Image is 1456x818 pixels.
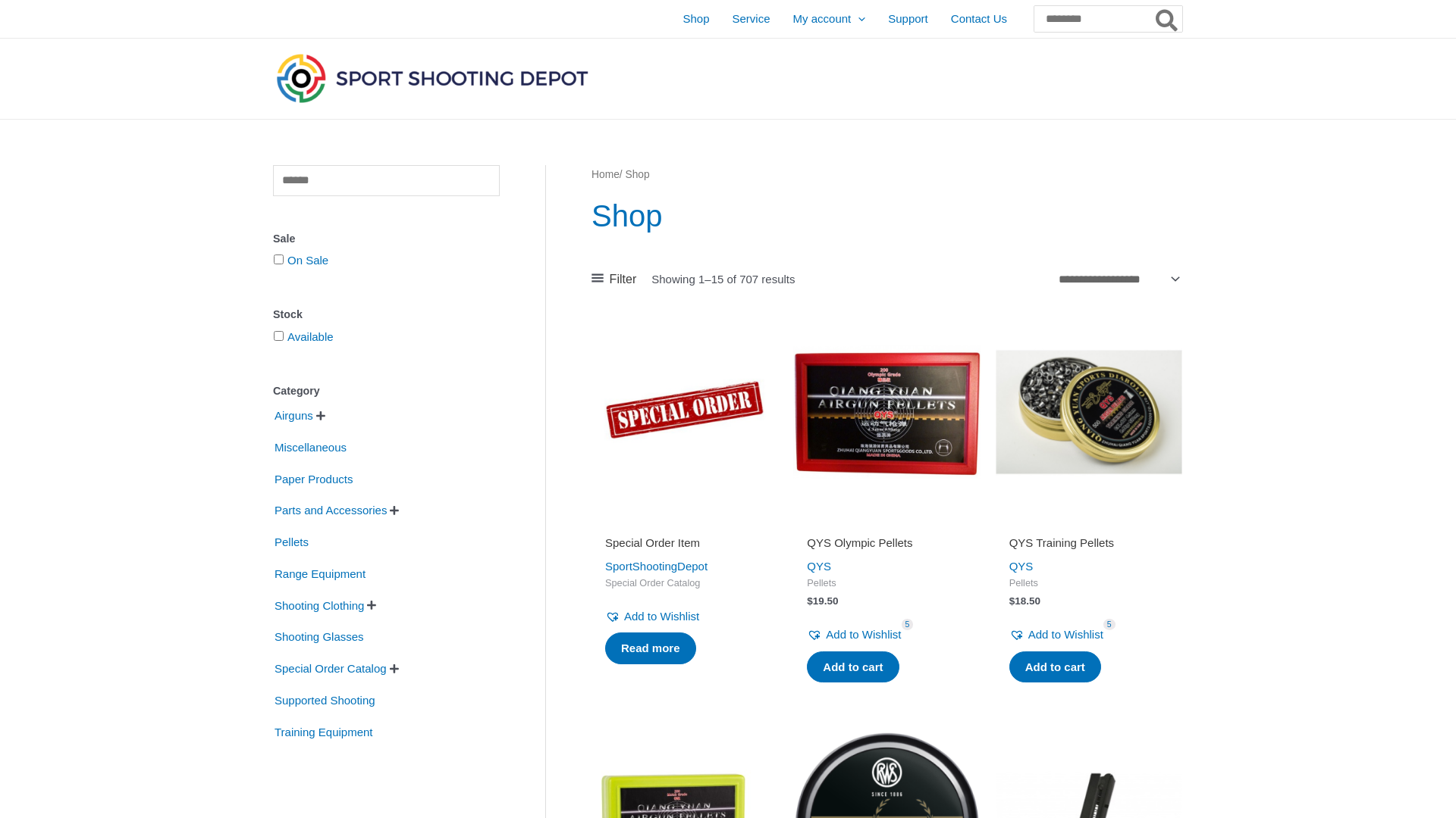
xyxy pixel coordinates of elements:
a: Shooting Glasses [273,629,366,642]
span: $ [1009,595,1015,607]
p: Showing 1–15 of 707 results [651,273,795,285]
a: Available [287,330,334,343]
div: Stock [273,304,500,326]
span: Special Order Catalog [605,577,764,590]
a: QYS Olympic Pellets [807,535,966,556]
h2: Special Order Item [605,535,764,551]
button: Search [1153,6,1182,32]
h1: Shop [591,195,1182,237]
a: Supported Shooting [273,693,377,706]
a: Filter [591,268,636,291]
h2: QYS Training Pellets [1009,535,1169,551]
a: Read more about “Special Order Item” [605,632,696,664]
span: 5 [1103,619,1116,630]
a: Add to Wishlist [605,606,699,627]
div: Sale [273,228,500,250]
span: Paper Products [273,467,354,492]
span:  [390,663,399,674]
span: Training Equipment [273,720,375,745]
a: Add to Wishlist [807,624,901,645]
img: QYS Training Pellets [996,319,1182,505]
iframe: Customer reviews powered by Trustpilot [1009,514,1169,532]
a: Add to cart: “QYS Olympic Pellets” [807,651,899,683]
span: Airguns [273,403,315,429]
span:  [316,411,325,421]
a: QYS Training Pellets [1009,535,1169,556]
img: Sport Shooting Depot [273,50,591,106]
span: 5 [902,619,914,630]
a: Shooting Clothing [273,598,366,610]
span: Add to Wishlist [1028,628,1103,641]
img: QYS Olympic Pellets [793,319,980,505]
a: SportShootingDepot [605,560,708,573]
input: Available [274,331,284,341]
span: Parts and Accessories [273,498,388,523]
span: Miscellaneous [273,435,348,461]
div: Category [273,380,500,402]
span: Add to Wishlist [826,628,901,641]
span:  [367,600,376,610]
a: QYS [807,560,831,573]
span: Filter [610,268,637,291]
a: Miscellaneous [273,440,348,453]
span: $ [807,595,813,607]
iframe: Customer reviews powered by Trustpilot [807,514,966,532]
bdi: 19.50 [807,595,838,607]
span: Shooting Glasses [273,624,366,650]
a: Parts and Accessories [273,503,388,516]
span: Pellets [273,529,310,555]
span: Special Order Catalog [273,656,388,682]
span: Pellets [1009,577,1169,590]
a: Range Equipment [273,567,367,579]
h2: QYS Olympic Pellets [807,535,966,551]
a: On Sale [287,254,328,267]
a: Home [591,169,620,180]
a: Airguns [273,408,315,421]
a: QYS [1009,560,1034,573]
span: Range Equipment [273,561,367,587]
a: Special Order Catalog [273,661,388,674]
bdi: 18.50 [1009,595,1040,607]
a: Add to cart: “QYS Training Pellets” [1009,651,1101,683]
a: Add to Wishlist [1009,624,1103,645]
a: Special Order Item [605,535,764,556]
iframe: Customer reviews powered by Trustpilot [605,514,764,532]
span: Shooting Clothing [273,593,366,619]
span:  [390,505,399,516]
input: On Sale [274,254,284,264]
a: Training Equipment [273,724,375,737]
a: Pellets [273,535,310,548]
span: Supported Shooting [273,688,377,713]
nav: Breadcrumb [591,165,1182,185]
select: Shop order [1053,267,1182,290]
img: Special Order Item [591,319,778,505]
a: Paper Products [273,471,354,484]
span: Pellets [807,577,966,590]
span: Add to Wishlist [624,610,699,623]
